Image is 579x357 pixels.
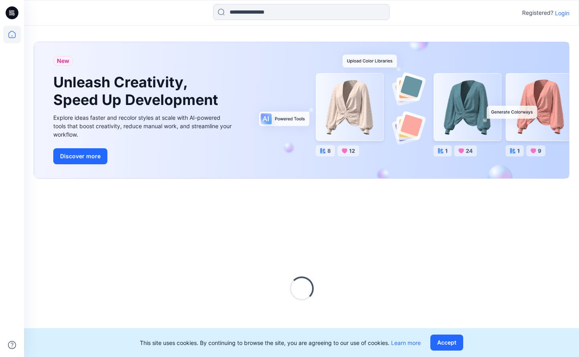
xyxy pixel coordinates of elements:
h1: Unleash Creativity, Speed Up Development [53,74,222,108]
div: Explore ideas faster and recolor styles at scale with AI-powered tools that boost creativity, red... [53,113,234,139]
a: Discover more [53,148,234,164]
button: Accept [430,335,463,351]
p: This site uses cookies. By continuing to browse the site, you are agreeing to our use of cookies. [140,339,421,347]
span: New [57,56,69,66]
a: Learn more [391,339,421,346]
p: Registered? [522,8,553,18]
p: Login [555,9,569,17]
button: Discover more [53,148,107,164]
